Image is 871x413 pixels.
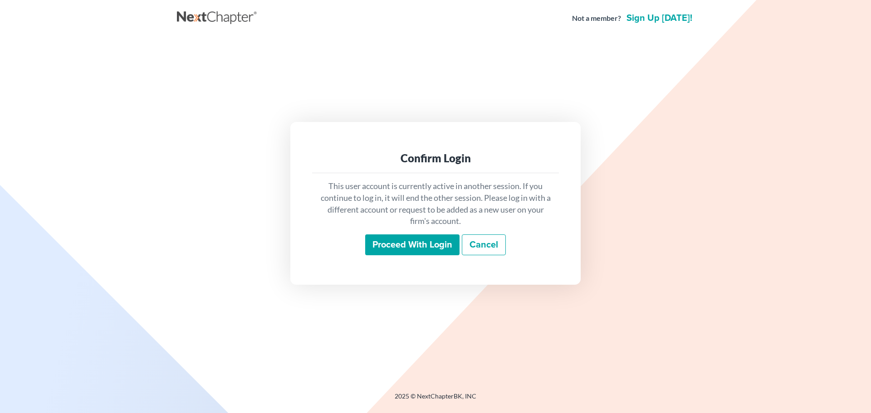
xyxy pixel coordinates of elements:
[462,234,506,255] a: Cancel
[365,234,460,255] input: Proceed with login
[177,392,694,408] div: 2025 © NextChapterBK, INC
[572,13,621,24] strong: Not a member?
[625,14,694,23] a: Sign up [DATE]!
[319,180,552,227] p: This user account is currently active in another session. If you continue to log in, it will end ...
[319,151,552,165] div: Confirm Login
